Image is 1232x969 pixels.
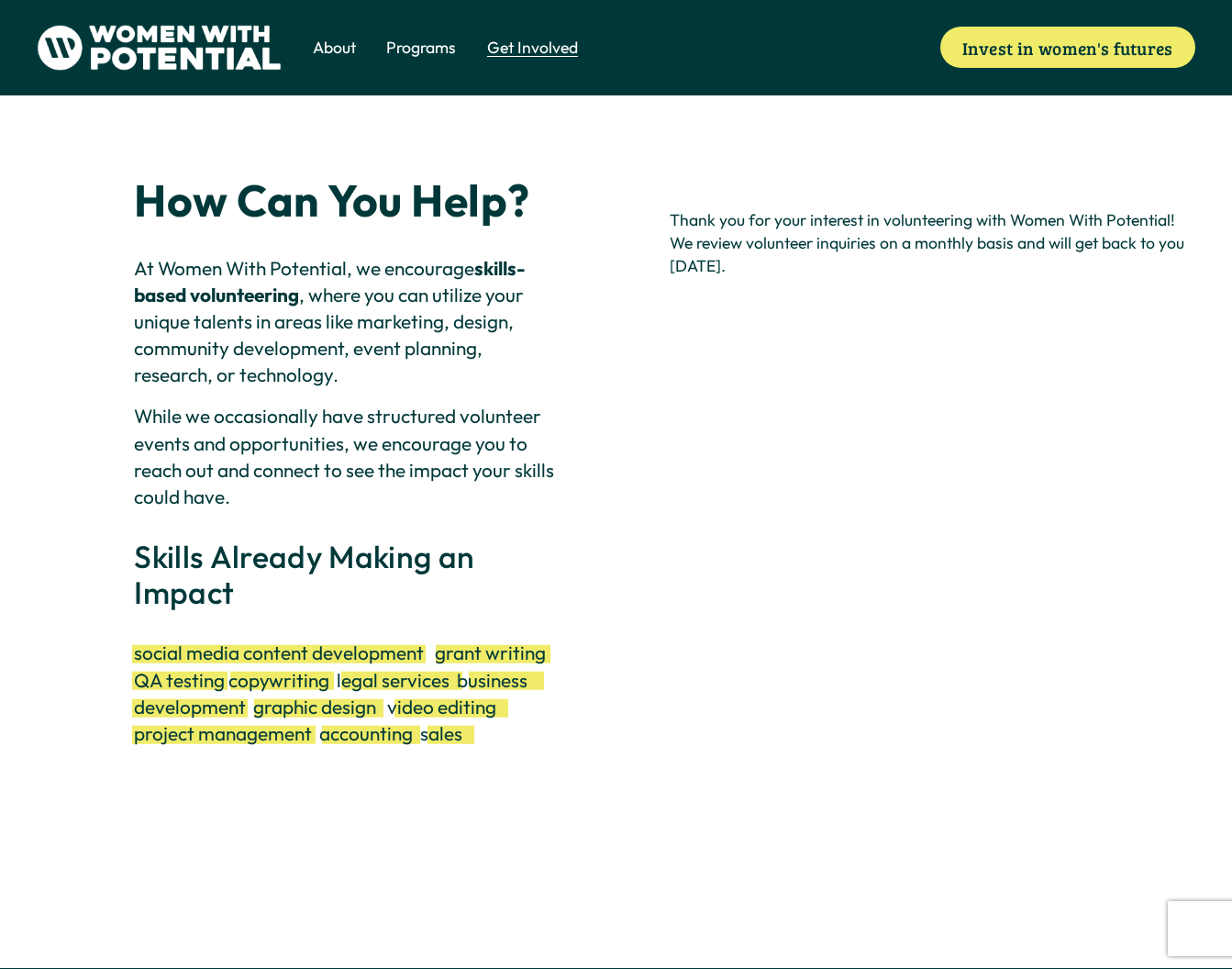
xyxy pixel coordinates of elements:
[313,35,356,61] a: folder dropdown
[487,35,578,61] a: folder dropdown
[134,403,562,510] p: While we occasionally have structured volunteer events and opportunities, we encourage you to rea...
[420,721,462,745] span: sales
[435,640,546,664] span: grant writing
[670,209,1195,277] p: Thank you for your interest in volunteering with Women With Potential! We review volunteer inquir...
[940,27,1195,68] a: Invest in women's futures
[313,37,356,60] span: About
[319,721,413,745] span: accounting
[134,255,562,389] p: At Women With Potential, we encourage , where you can utilize your unique talents in areas like m...
[134,721,312,745] span: project management
[134,540,562,610] h3: Skills Already Making an Impact
[386,35,456,61] a: folder dropdown
[134,640,424,664] span: social media content development
[134,256,526,306] strong: skills-based volunteering
[134,668,225,692] span: QA testing
[337,668,450,692] span: legal services
[487,37,578,60] span: Get Involved
[134,668,531,718] span: business development
[386,37,456,60] span: Programs
[253,695,376,718] span: graphic design
[37,25,282,71] img: Women With Potential
[387,695,496,718] span: video editing
[228,668,329,692] span: copywriting
[134,173,529,228] strong: How Can You Help?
